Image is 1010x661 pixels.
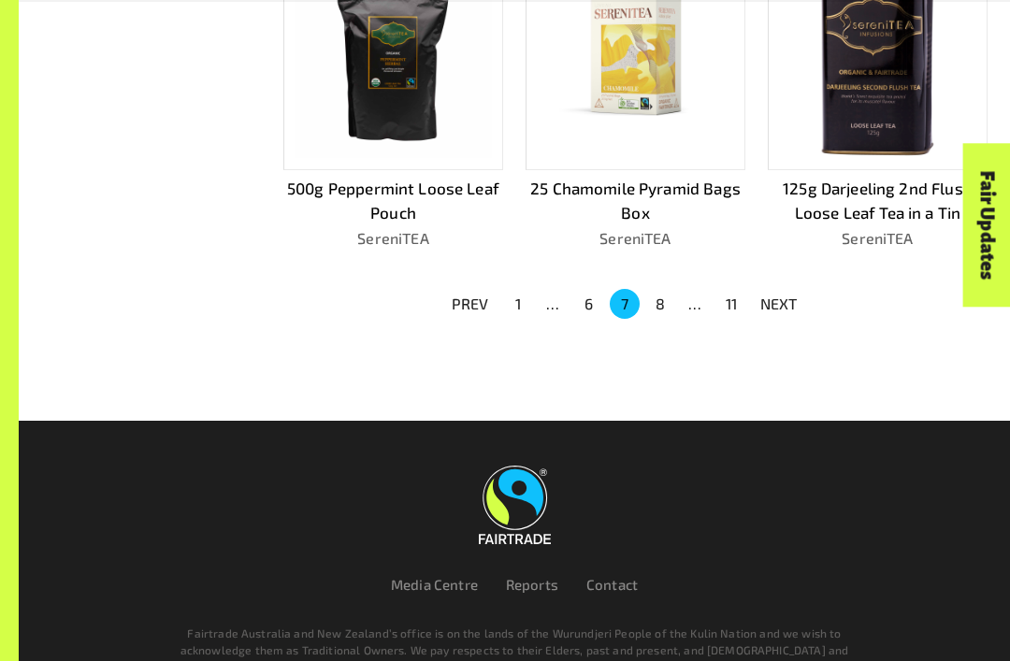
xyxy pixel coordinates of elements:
button: Go to page 6 [574,289,604,319]
button: Go to page 1 [503,289,533,319]
p: SereniTEA [768,227,988,250]
div: … [681,293,711,315]
button: Go to page 11 [716,289,746,319]
p: 125g Darjeeling 2nd Flush Loose Leaf Tea in a Tin [768,177,988,224]
nav: pagination navigation [440,287,809,321]
button: Go to page 8 [645,289,675,319]
button: PREV [440,287,500,321]
p: SereniTEA [283,227,503,250]
p: PREV [452,293,489,315]
div: … [539,293,569,315]
a: Contact [586,576,638,593]
p: 500g Peppermint Loose Leaf Pouch [283,177,503,224]
p: NEXT [760,293,798,315]
img: Fairtrade Australia New Zealand logo [479,466,551,544]
p: 25 Chamomile Pyramid Bags Box [526,177,745,224]
button: page 7 [610,289,640,319]
a: Reports [506,576,558,593]
a: Media Centre [391,576,478,593]
button: NEXT [749,287,809,321]
p: SereniTEA [526,227,745,250]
